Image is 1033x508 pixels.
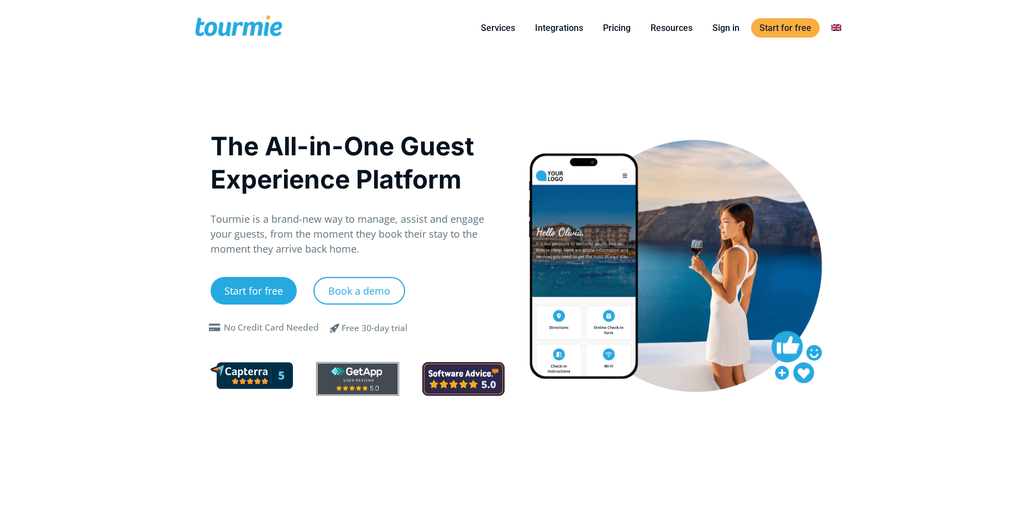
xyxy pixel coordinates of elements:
[211,129,505,196] h1: The All-in-One Guest Experience Platform
[224,321,319,334] div: No Credit Card Needed
[211,212,505,256] p: Tourmie is a brand-new way to manage, assist and engage your guests, from the moment they book th...
[751,18,820,38] a: Start for free
[342,322,407,335] div: Free 30-day trial
[206,323,224,332] span: 
[595,21,639,35] a: Pricing
[322,321,348,334] span: 
[211,277,297,305] a: Start for free
[473,21,523,35] a: Services
[642,21,701,35] a: Resources
[527,21,591,35] a: Integrations
[313,277,405,305] a: Book a demo
[704,21,748,35] a: Sign in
